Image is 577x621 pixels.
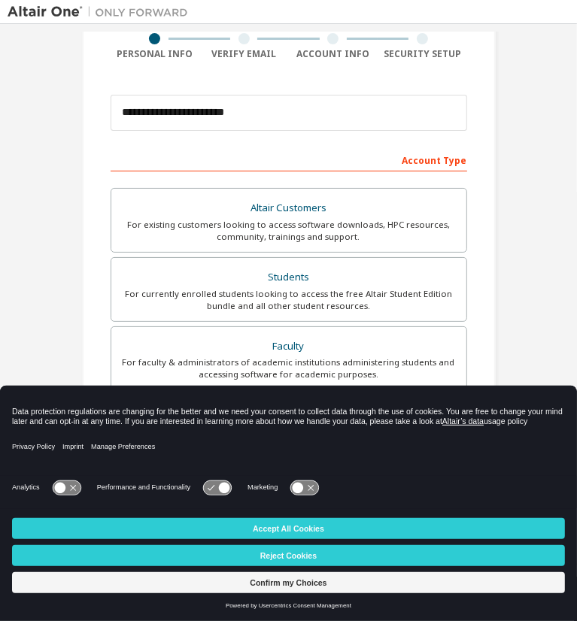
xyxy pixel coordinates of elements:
img: Altair One [8,5,196,20]
div: Altair Customers [120,198,457,219]
div: Verify Email [199,48,289,60]
div: For existing customers looking to access software downloads, HPC resources, community, trainings ... [120,219,457,243]
div: Account Type [111,147,467,171]
div: For faculty & administrators of academic institutions administering students and accessing softwa... [120,356,457,380]
div: For currently enrolled students looking to access the free Altair Student Edition bundle and all ... [120,288,457,312]
div: Account Info [289,48,378,60]
div: Personal Info [111,48,200,60]
div: Security Setup [378,48,467,60]
div: Students [120,267,457,288]
div: Faculty [120,336,457,357]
